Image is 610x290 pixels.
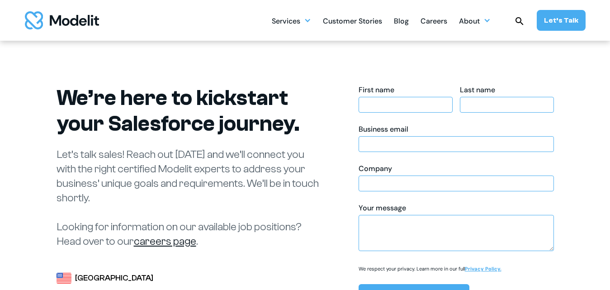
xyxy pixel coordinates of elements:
[459,13,480,31] div: About
[25,11,99,29] a: home
[537,10,586,31] a: Let’s Talk
[459,12,491,29] div: About
[394,13,409,31] div: Blog
[75,272,153,285] div: [GEOGRAPHIC_DATA]
[323,12,382,29] a: Customer Stories
[323,13,382,31] div: Customer Stories
[359,203,554,213] div: Your message
[359,164,554,174] div: Company
[272,13,300,31] div: Services
[544,15,578,25] div: Let’s Talk
[359,124,554,134] div: Business email
[421,13,447,31] div: Careers
[394,12,409,29] a: Blog
[57,85,319,137] h1: We’re here to kickstart your Salesforce journey.
[465,266,501,272] a: Privacy Policy.
[421,12,447,29] a: Careers
[359,266,501,272] p: We respect your privacy. Learn more in our full
[460,85,554,95] div: Last name
[272,12,311,29] div: Services
[359,85,453,95] div: First name
[134,235,196,247] a: careers page
[57,147,323,249] p: Let’s talk sales! Reach out [DATE] and we’ll connect you with the right certified Modelit experts...
[25,11,99,29] img: modelit logo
